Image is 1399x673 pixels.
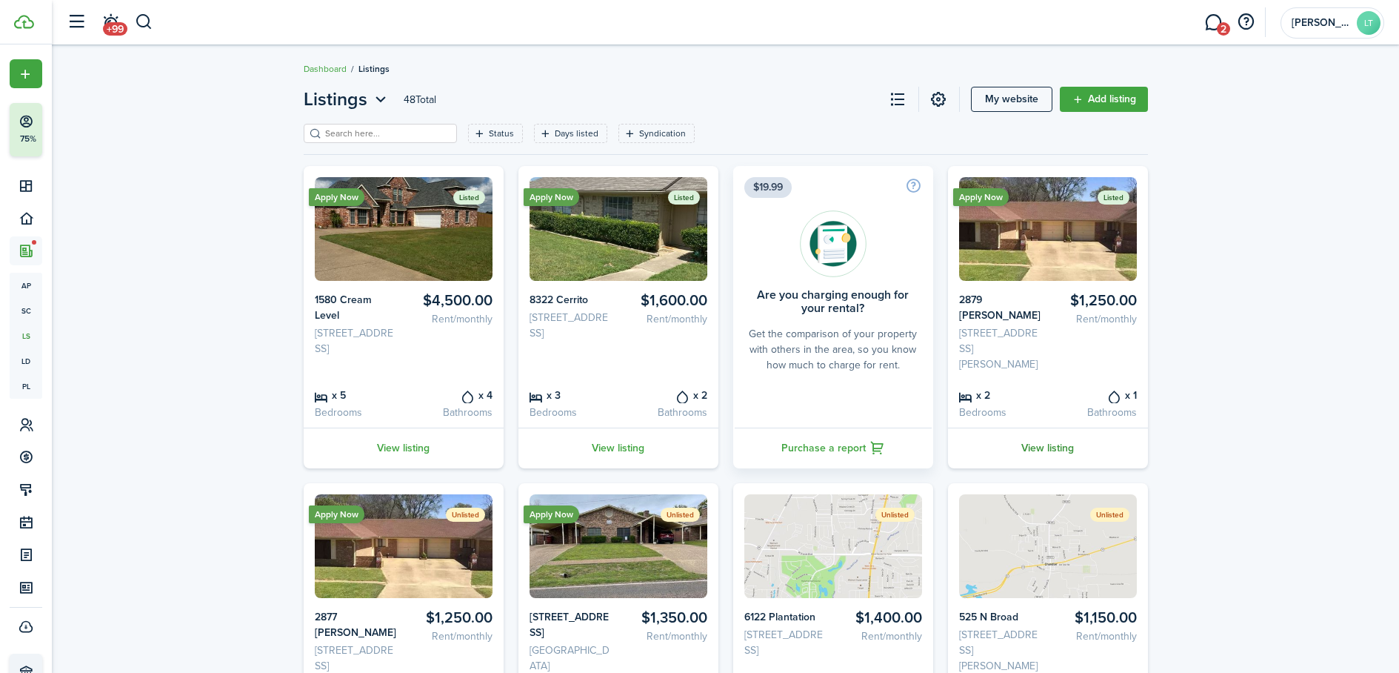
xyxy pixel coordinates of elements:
status: Unlisted [661,508,700,522]
status: Unlisted [875,508,915,522]
span: $19.99 [744,177,792,198]
status: Unlisted [446,508,485,522]
filter-tag-label: Days listed [555,127,598,140]
card-listing-title: $1,250.00 [1053,292,1137,309]
card-listing-title: $1,250.00 [409,609,493,626]
card-listing-description: Rent/monthly [1053,629,1137,644]
button: Search [135,10,153,35]
span: Leang Tyler, LLC [1292,18,1351,28]
ribbon: Apply Now [309,505,364,523]
filter-tag: Open filter [618,124,695,143]
a: Notifications [96,4,124,42]
card-listing-title: 8322 Cerrito [530,292,613,308]
a: Messaging [1199,4,1227,42]
img: Listing avatar [959,494,1137,598]
card-listing-title: x 3 [530,387,613,403]
img: Listing avatar [315,177,493,281]
card-listing-description: Bedrooms [315,405,398,420]
button: 75% [10,103,133,156]
a: pl [10,374,42,399]
ribbon: Apply Now [309,188,364,206]
card-listing-title: [STREET_ADDRESS] [530,609,613,640]
card-listing-description: Bathrooms [624,405,707,420]
filter-tag-label: Status [489,127,514,140]
span: Listings [304,86,367,113]
card-listing-description: [STREET_ADDRESS] [744,627,828,658]
card-listing-description: Bathrooms [1053,405,1137,420]
button: Open menu [10,59,42,88]
filter-tag-label: Syndication [639,127,686,140]
card-listing-description: Rent/monthly [409,311,493,327]
card-description: Get the comparison of your property with others in the area, so you know how much to charge for r... [744,326,922,373]
card-listing-description: [STREET_ADDRESS] [315,325,398,357]
card-listing-description: [STREET_ADDRESS][PERSON_NAME] [959,325,1043,372]
img: Listing avatar [530,494,707,598]
img: Rentability report avatar [800,210,867,277]
card-listing-description: Bathrooms [409,405,493,420]
card-listing-title: x 4 [409,387,493,403]
filter-tag: Open filter [468,124,523,143]
a: Purchase a report [733,428,933,468]
card-listing-description: Rent/monthly [1053,311,1137,327]
card-listing-title: 2879 [PERSON_NAME] [959,292,1043,323]
button: Open resource center [1233,10,1258,35]
ribbon: Apply Now [524,188,579,206]
ribbon: Apply Now [524,505,579,523]
card-listing-title: 6122 Plantation [744,609,828,625]
card-listing-description: Bedrooms [530,405,613,420]
status: Listed [1098,190,1129,205]
a: My website [971,87,1052,112]
avatar-text: LT [1357,11,1380,35]
ribbon: Apply Now [953,188,1009,206]
status: Listed [668,190,700,205]
card-listing-description: Bedrooms [959,405,1043,420]
card-listing-title: x 1 [1053,387,1137,403]
a: ld [10,348,42,374]
img: Listing avatar [530,177,707,281]
button: Listings [304,86,390,113]
card-listing-title: 2877 [PERSON_NAME] [315,609,398,640]
card-listing-description: Rent/monthly [838,629,922,644]
button: Open sidebar [62,8,90,36]
input: Search here... [321,127,452,141]
a: ls [10,323,42,348]
card-listing-description: Rent/monthly [624,629,707,644]
img: Listing avatar [744,494,922,598]
card-listing-title: $1,600.00 [624,292,707,309]
img: Listing avatar [959,177,1137,281]
card-listing-description: Rent/monthly [624,311,707,327]
a: Dashboard [304,62,347,76]
span: Listings [358,62,390,76]
status: Listed [453,190,485,205]
card-listing-title: $1,350.00 [624,609,707,626]
a: sc [10,298,42,323]
a: View listing [304,428,504,468]
span: +99 [103,22,127,36]
a: View listing [518,428,718,468]
card-listing-title: $1,400.00 [838,609,922,626]
a: View listing [948,428,1148,468]
card-listing-title: x 2 [624,387,707,403]
card-listing-description: [STREET_ADDRESS] [530,310,613,341]
span: 2 [1217,22,1230,36]
card-title: Are you charging enough for your rental? [744,288,922,315]
img: TenantCloud [14,15,34,29]
a: Add listing [1060,87,1148,112]
status: Unlisted [1090,508,1129,522]
img: Listing avatar [315,494,493,598]
card-listing-title: $1,150.00 [1053,609,1137,626]
a: ap [10,273,42,298]
card-listing-title: 525 N Broad [959,609,1043,625]
filter-tag: Open filter [534,124,607,143]
header-page-total: 48 Total [404,92,436,107]
p: 75% [19,133,37,145]
card-listing-description: Rent/monthly [409,629,493,644]
card-listing-title: x 2 [959,387,1043,403]
card-listing-title: $4,500.00 [409,292,493,309]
